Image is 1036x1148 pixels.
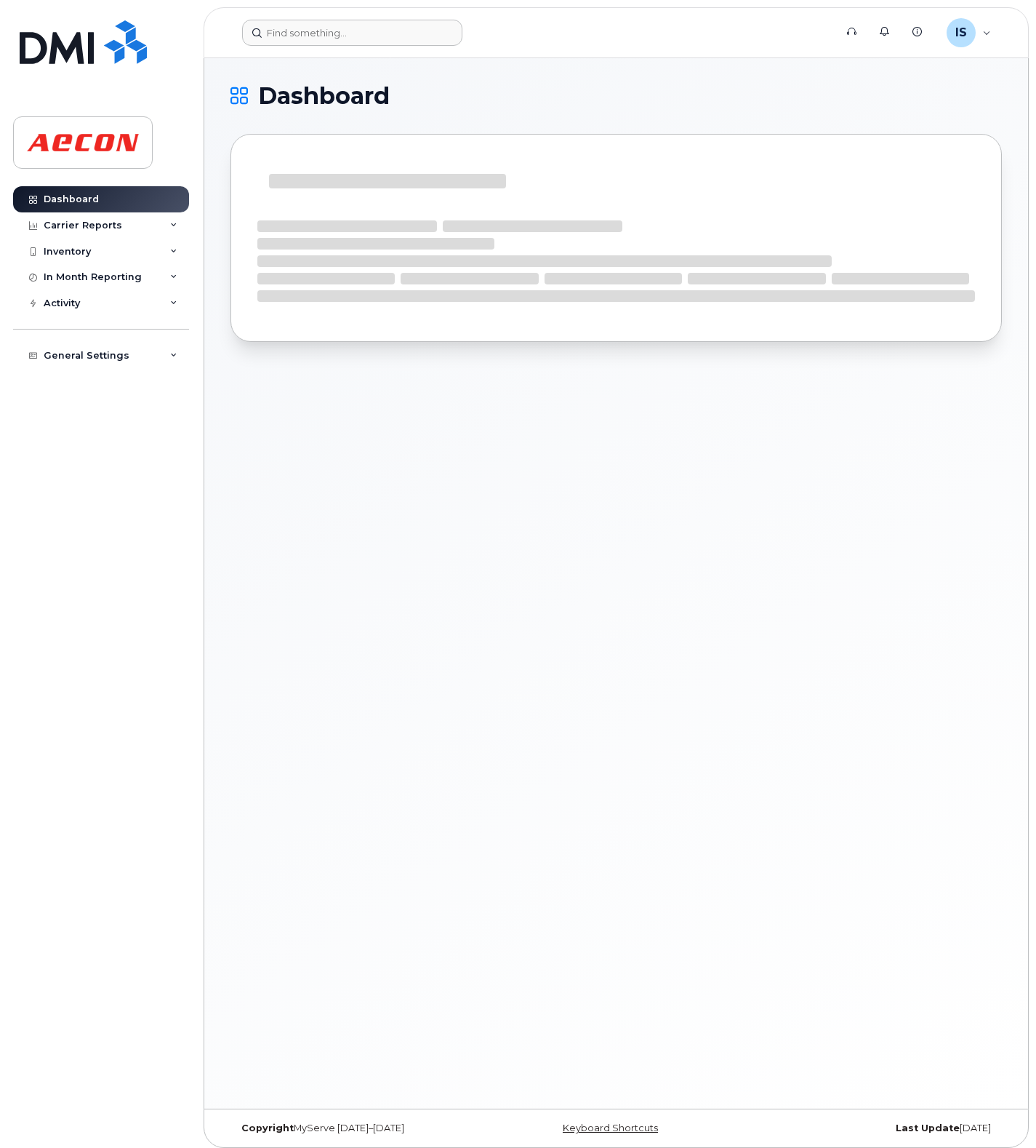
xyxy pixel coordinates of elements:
a: Keyboard Shortcuts [563,1123,658,1133]
div: [DATE] [744,1123,1002,1134]
strong: Last Update [896,1123,960,1133]
span: Dashboard [258,85,390,107]
strong: Copyright [241,1123,294,1133]
div: MyServe [DATE]–[DATE] [230,1123,488,1134]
